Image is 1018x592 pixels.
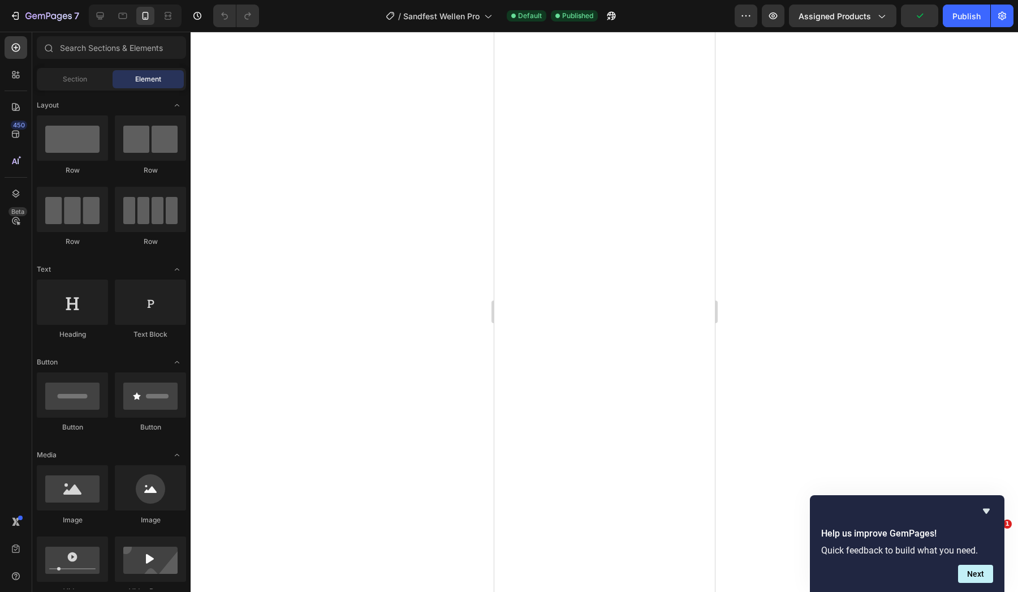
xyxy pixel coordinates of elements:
div: Text Block [115,329,186,340]
span: Element [135,74,161,84]
div: Button [37,422,108,432]
span: Toggle open [168,260,186,278]
p: 7 [74,9,79,23]
span: / [398,10,401,22]
div: 450 [11,121,27,130]
button: Assigned Products [789,5,896,27]
span: Toggle open [168,446,186,464]
iframe: Design area [494,32,715,592]
span: Button [37,357,58,367]
button: Hide survey [980,504,993,518]
div: Beta [8,207,27,216]
p: Quick feedback to build what you need. [821,545,993,556]
span: Text [37,264,51,274]
div: Row [37,237,108,247]
div: Help us improve GemPages! [821,504,993,583]
div: Button [115,422,186,432]
div: Row [115,165,186,175]
span: Toggle open [168,96,186,114]
div: Publish [952,10,981,22]
button: Publish [943,5,990,27]
div: Undo/Redo [213,5,259,27]
div: Image [115,515,186,525]
span: Layout [37,100,59,110]
span: Section [63,74,87,84]
h2: Help us improve GemPages! [821,527,993,540]
div: Image [37,515,108,525]
div: Row [37,165,108,175]
span: 1 [1003,520,1012,529]
span: Media [37,450,57,460]
input: Search Sections & Elements [37,36,186,59]
button: 7 [5,5,84,27]
span: Default [518,11,542,21]
div: Heading [37,329,108,340]
span: Sandfest Wellen Pro [403,10,480,22]
button: Next question [958,565,993,583]
span: Assigned Products [799,10,871,22]
span: Toggle open [168,353,186,371]
div: Row [115,237,186,247]
span: Published [562,11,593,21]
